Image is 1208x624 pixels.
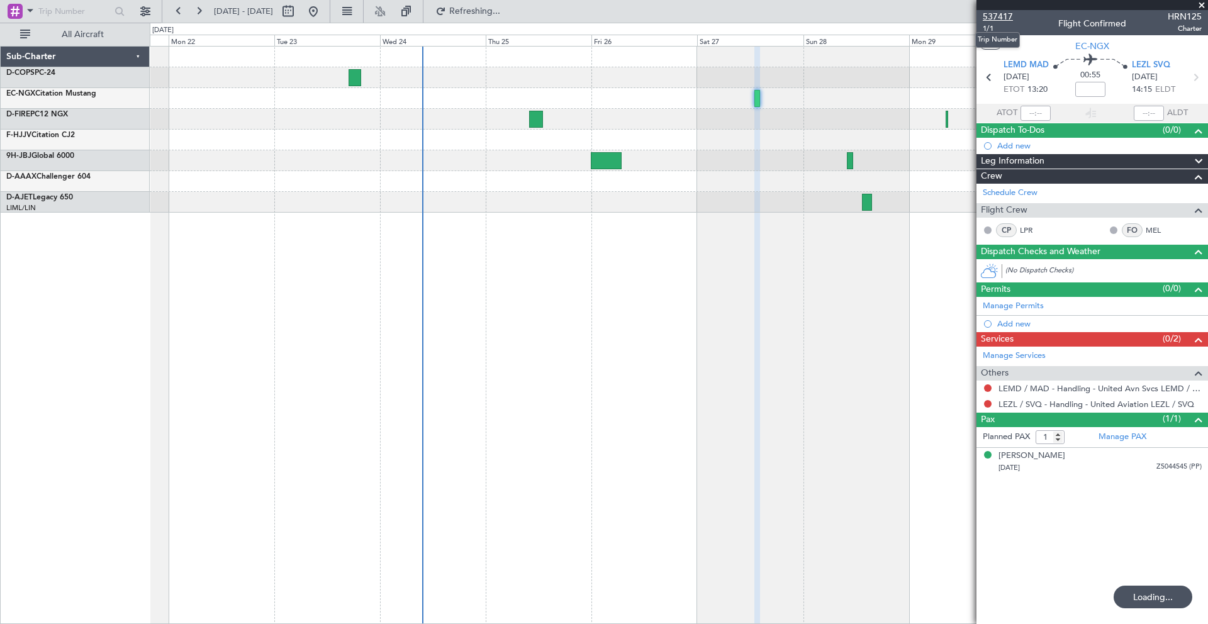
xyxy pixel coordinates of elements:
span: EC-NGX [6,90,35,97]
span: Dispatch Checks and Weather [981,245,1100,259]
a: Schedule Crew [983,187,1037,199]
span: 14:15 [1132,84,1152,96]
a: 9H-JBJGlobal 6000 [6,152,74,160]
span: D-AAAX [6,173,36,181]
span: Others [981,366,1009,381]
div: Sun 28 [803,35,909,46]
a: Manage Services [983,350,1046,362]
a: D-AAAXChallenger 604 [6,173,91,181]
div: Add new [997,140,1202,151]
button: Refreshing... [430,1,505,21]
span: Crew [981,169,1002,184]
span: 9H-JBJ [6,152,31,160]
span: Services [981,332,1014,347]
div: Fri 26 [591,35,697,46]
span: [DATE] [998,463,1020,472]
span: Z5044545 (PP) [1156,462,1202,472]
span: (1/1) [1163,412,1181,425]
a: D-AJETLegacy 650 [6,194,73,201]
span: ETOT [1004,84,1024,96]
div: Thu 25 [486,35,591,46]
a: F-HJJVCitation CJ2 [6,131,75,139]
a: Manage Permits [983,300,1044,313]
span: [DATE] - [DATE] [214,6,273,17]
span: ELDT [1155,84,1175,96]
span: Leg Information [981,154,1044,169]
div: Trip Number [975,32,1020,48]
a: D-FIREPC12 NGX [6,111,68,118]
span: D-COPS [6,69,35,77]
input: Trip Number [38,2,111,21]
div: FO [1122,223,1143,237]
button: All Aircraft [14,25,137,45]
span: D-AJET [6,194,33,201]
span: (0/2) [1163,332,1181,345]
a: Manage PAX [1099,431,1146,443]
div: Add new [997,318,1202,329]
span: ATOT [997,107,1017,120]
a: LEZL / SVQ - Handling - United Aviation LEZL / SVQ [998,399,1194,409]
span: HRN125 [1168,10,1202,23]
span: (0/0) [1163,282,1181,295]
div: [PERSON_NAME] [998,450,1065,462]
input: --:-- [1021,106,1051,121]
span: LEMD MAD [1004,59,1049,72]
span: Dispatch To-Dos [981,123,1044,138]
span: D-FIRE [6,111,30,118]
span: (0/0) [1163,123,1181,136]
label: Planned PAX [983,431,1030,443]
a: LIML/LIN [6,203,36,213]
span: F-HJJV [6,131,31,139]
span: Flight Crew [981,203,1027,218]
span: Permits [981,282,1010,297]
span: EC-NGX [1075,40,1109,53]
div: CP [996,223,1017,237]
div: Sat 27 [697,35,803,46]
span: 537417 [983,10,1013,23]
span: [DATE] [1004,71,1029,84]
div: Flight Confirmed [1058,17,1126,30]
a: LEMD / MAD - Handling - United Avn Svcs LEMD / MAD [998,383,1202,394]
span: All Aircraft [33,30,133,39]
span: 13:20 [1027,84,1048,96]
span: Refreshing... [449,7,501,16]
div: (No Dispatch Checks) [1005,265,1208,279]
a: D-COPSPC-24 [6,69,55,77]
div: Tue 23 [274,35,380,46]
a: MEL [1146,225,1174,236]
a: EC-NGXCitation Mustang [6,90,96,97]
span: ALDT [1167,107,1188,120]
div: [DATE] [152,25,174,36]
div: Loading... [1114,586,1192,608]
span: [DATE] [1132,71,1158,84]
div: Mon 22 [169,35,274,46]
span: 00:55 [1080,69,1100,82]
div: Mon 29 [909,35,1015,46]
div: Wed 24 [380,35,486,46]
span: Charter [1168,23,1202,34]
span: LEZL SVQ [1132,59,1170,72]
a: LPR [1020,225,1048,236]
span: Pax [981,413,995,427]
